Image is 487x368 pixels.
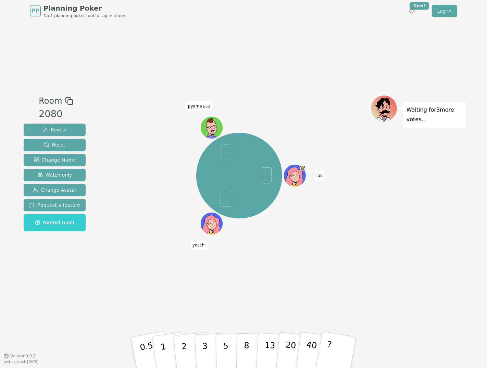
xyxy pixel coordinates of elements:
span: Request a feature [29,202,80,208]
span: Room [39,95,62,107]
span: Last updated: [DATE] [3,360,38,364]
span: Change Avatar [33,187,77,193]
span: Click to change your name [191,240,208,250]
div: 2080 [39,107,73,121]
span: PP [31,7,39,15]
span: (you) [202,105,210,108]
span: Change Name [34,156,76,163]
span: Planning Poker [43,3,126,13]
button: Version0.9.2 [3,353,36,359]
span: Version 0.9.2 [10,353,36,359]
button: Reveal [24,124,86,136]
span: No.1 planning poker tool for agile teams [43,13,126,18]
button: Change Avatar [24,184,86,196]
button: Click to change your avatar [201,117,222,138]
button: Change Name [24,154,86,166]
span: Named room [35,219,74,226]
span: Click to change your name [186,101,212,111]
button: Reset [24,139,86,151]
span: ibu is the host [300,165,305,171]
span: Click to change your name [315,171,325,180]
button: Request a feature [24,199,86,211]
span: Watch only [37,172,72,178]
div: New! [410,2,429,10]
button: Watch only [24,169,86,181]
button: Named room [24,214,86,231]
p: Waiting for 3 more votes... [407,105,463,124]
button: New! [406,5,418,17]
span: Reset [44,141,65,148]
a: Log in [432,5,457,17]
span: Reveal [42,126,67,133]
a: PPPlanning PokerNo.1 planning poker tool for agile teams [30,3,126,18]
